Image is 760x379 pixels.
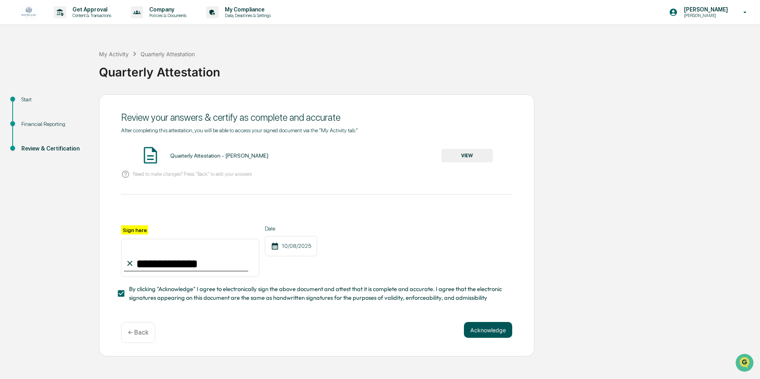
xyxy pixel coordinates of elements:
[464,322,512,338] button: Acknowledge
[8,61,22,75] img: 1746055101610-c473b297-6a78-478c-a979-82029cc54cd1
[129,285,506,303] span: By clicking "Acknowledge" I agree to electronically sign the above document and attest that it is...
[133,171,252,177] p: Need to make changes? Press "Back" to edit your answers
[99,51,129,57] div: My Activity
[143,6,190,13] p: Company
[141,51,195,57] div: Quarterly Attestation
[21,120,86,128] div: Financial Reporting
[54,97,101,111] a: 🗄️Attestations
[16,115,50,123] span: Data Lookup
[21,145,86,153] div: Review & Certification
[265,225,317,232] label: Date
[141,145,160,165] img: Document Icon
[170,152,268,159] div: Quarterly Attestation - [PERSON_NAME]
[8,101,14,107] div: 🖐️
[79,134,96,140] span: Pylon
[99,59,756,79] div: Quarterly Attestation
[678,6,732,13] p: [PERSON_NAME]
[128,329,148,336] p: ← Back
[27,61,130,69] div: Start new chat
[5,97,54,111] a: 🖐️Preclearance
[16,100,51,108] span: Preclearance
[218,13,275,18] p: Data, Deadlines & Settings
[8,116,14,122] div: 🔎
[678,13,732,18] p: [PERSON_NAME]
[19,4,38,21] img: logo
[57,101,64,107] div: 🗄️
[441,149,493,162] button: VIEW
[56,134,96,140] a: Powered byPylon
[21,95,86,104] div: Start
[735,353,756,374] iframe: Open customer support
[121,225,148,234] label: Sign here
[218,6,275,13] p: My Compliance
[8,17,144,29] p: How can we help?
[265,236,317,256] div: 10/08/2025
[27,69,100,75] div: We're available if you need us!
[121,112,512,123] div: Review your answers & certify as complete and accurate
[143,13,190,18] p: Policies & Documents
[135,63,144,72] button: Start new chat
[5,112,53,126] a: 🔎Data Lookup
[66,6,115,13] p: Get Approval
[66,13,115,18] p: Content & Transactions
[65,100,98,108] span: Attestations
[121,127,358,133] span: After completing this attestation, you will be able to access your signed document via the "My Ac...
